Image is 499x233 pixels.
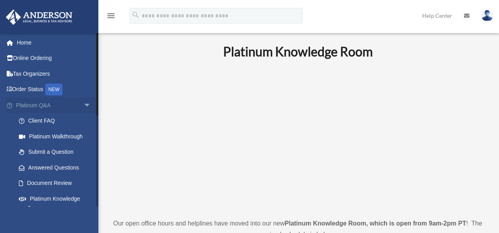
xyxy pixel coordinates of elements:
[11,129,103,144] a: Platinum Walkthrough
[11,160,103,175] a: Answered Questions
[180,70,416,203] iframe: 231110_Toby_KnowledgeRoom
[11,191,99,216] a: Platinum Knowledge Room
[4,9,75,25] img: Anderson Advisors Platinum Portal
[223,44,373,59] b: Platinum Knowledge Room
[6,50,103,66] a: Online Ordering
[106,11,116,21] i: menu
[481,10,493,21] img: User Pic
[6,82,103,98] a: Order StatusNEW
[106,14,116,21] a: menu
[11,113,103,129] a: Client FAQ
[11,144,103,160] a: Submit a Question
[285,220,466,227] strong: Platinum Knowledge Room, which is open from 9am-2pm PT
[45,84,63,95] div: NEW
[6,97,103,113] a: Platinum Q&Aarrow_drop_down
[6,66,103,82] a: Tax Organizers
[11,175,103,191] a: Document Review
[6,35,103,50] a: Home
[131,11,140,19] i: search
[83,97,99,114] span: arrow_drop_down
